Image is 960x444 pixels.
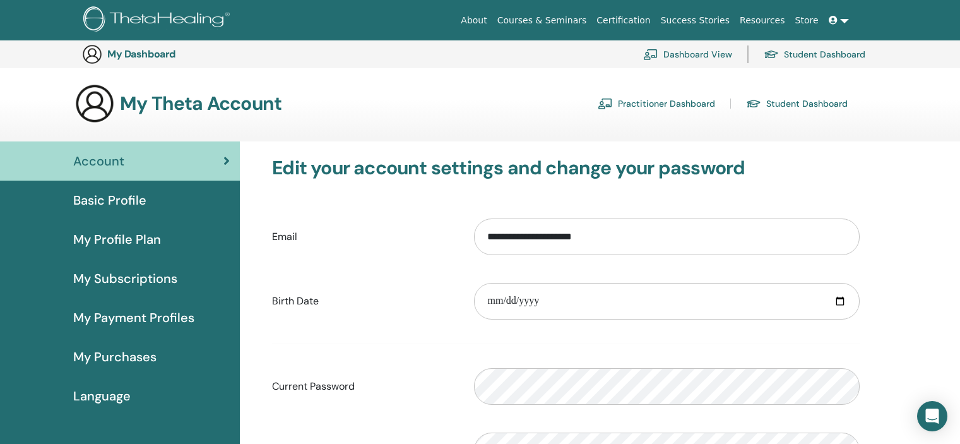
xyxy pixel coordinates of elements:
[746,99,761,109] img: graduation-cap.svg
[492,9,592,32] a: Courses & Seminars
[73,191,146,210] span: Basic Profile
[764,40,865,68] a: Student Dashboard
[764,49,779,60] img: graduation-cap.svg
[263,375,465,399] label: Current Password
[790,9,824,32] a: Store
[120,92,281,115] h3: My Theta Account
[263,225,465,249] label: Email
[73,152,124,171] span: Account
[456,9,492,32] a: About
[656,9,735,32] a: Success Stories
[263,289,465,313] label: Birth Date
[591,9,655,32] a: Certification
[107,48,234,60] h3: My Dashboard
[917,401,947,431] div: Open Intercom Messenger
[598,98,613,109] img: chalkboard-teacher.svg
[74,83,115,124] img: generic-user-icon.jpg
[73,347,157,366] span: My Purchases
[746,93,848,114] a: Student Dashboard
[735,9,790,32] a: Resources
[272,157,860,179] h3: Edit your account settings and change your password
[643,49,658,60] img: chalkboard-teacher.svg
[73,269,177,288] span: My Subscriptions
[73,230,161,249] span: My Profile Plan
[643,40,732,68] a: Dashboard View
[73,308,194,327] span: My Payment Profiles
[83,6,234,35] img: logo.png
[598,93,715,114] a: Practitioner Dashboard
[73,387,131,405] span: Language
[82,44,102,64] img: generic-user-icon.jpg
